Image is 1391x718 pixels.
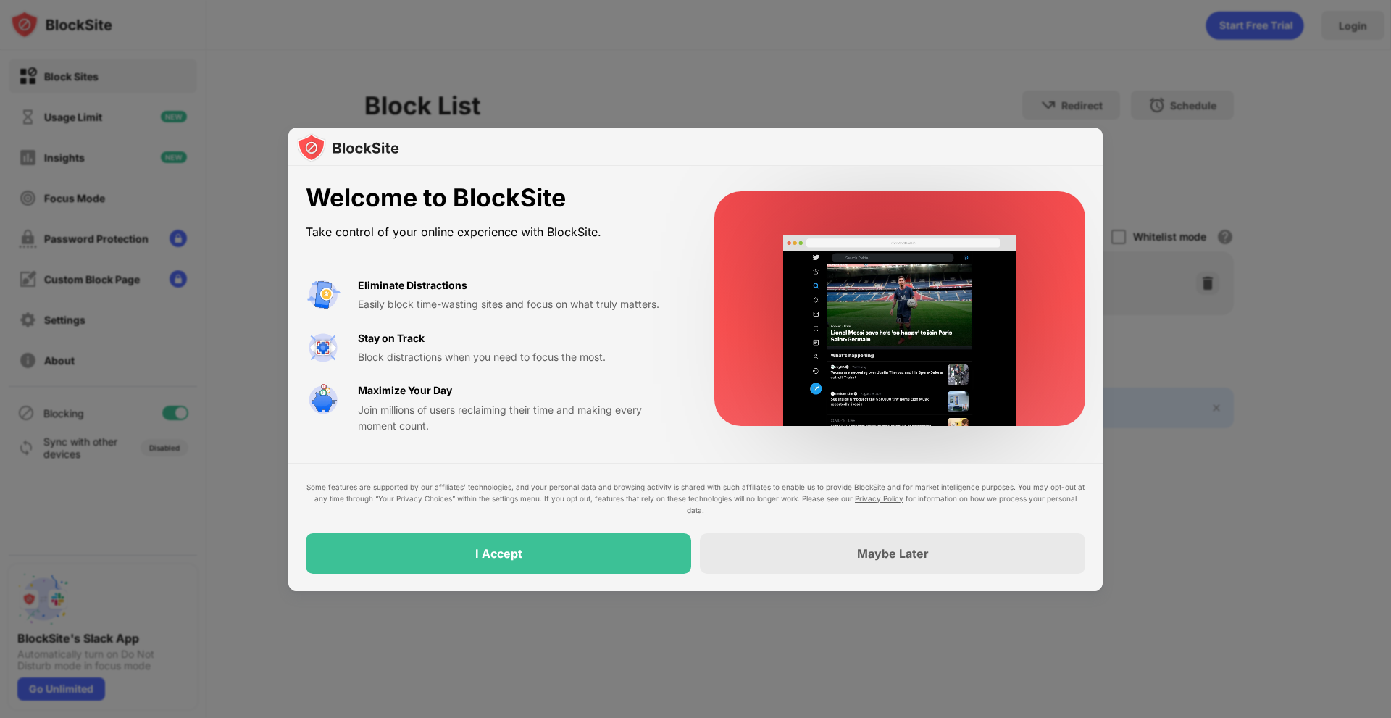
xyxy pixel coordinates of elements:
[306,481,1085,516] div: Some features are supported by our affiliates’ technologies, and your personal data and browsing ...
[358,383,452,398] div: Maximize Your Day
[297,133,399,162] img: logo-blocksite.svg
[358,349,680,365] div: Block distractions when you need to focus the most.
[306,222,680,243] div: Take control of your online experience with BlockSite.
[306,277,341,312] img: value-avoid-distractions.svg
[358,402,680,435] div: Join millions of users reclaiming their time and making every moment count.
[358,330,425,346] div: Stay on Track
[475,546,522,561] div: I Accept
[358,277,467,293] div: Eliminate Distractions
[306,330,341,365] img: value-focus.svg
[857,546,929,561] div: Maybe Later
[855,494,903,503] a: Privacy Policy
[306,383,341,417] img: value-safe-time.svg
[306,183,680,213] div: Welcome to BlockSite
[358,296,680,312] div: Easily block time-wasting sites and focus on what truly matters.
